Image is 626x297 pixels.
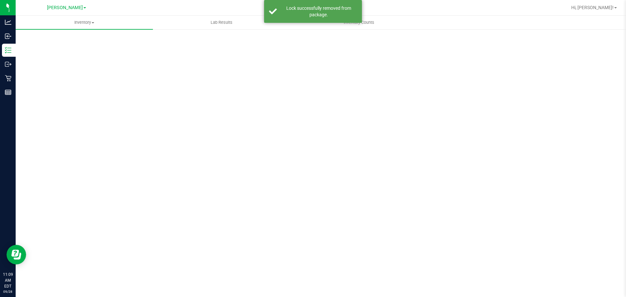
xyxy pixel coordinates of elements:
[5,47,11,53] inline-svg: Inventory
[5,61,11,67] inline-svg: Outbound
[5,75,11,82] inline-svg: Retail
[202,20,241,25] span: Lab Results
[47,5,83,10] span: [PERSON_NAME]
[3,272,13,289] p: 11:09 AM EDT
[153,16,290,29] a: Lab Results
[16,16,153,29] a: Inventory
[16,20,153,25] span: Inventory
[5,33,11,39] inline-svg: Inbound
[3,289,13,294] p: 09/28
[5,19,11,25] inline-svg: Analytics
[571,5,614,10] span: Hi, [PERSON_NAME]!
[7,245,26,264] iframe: Resource center
[5,89,11,96] inline-svg: Reports
[280,5,357,18] div: Lock successfully removed from package.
